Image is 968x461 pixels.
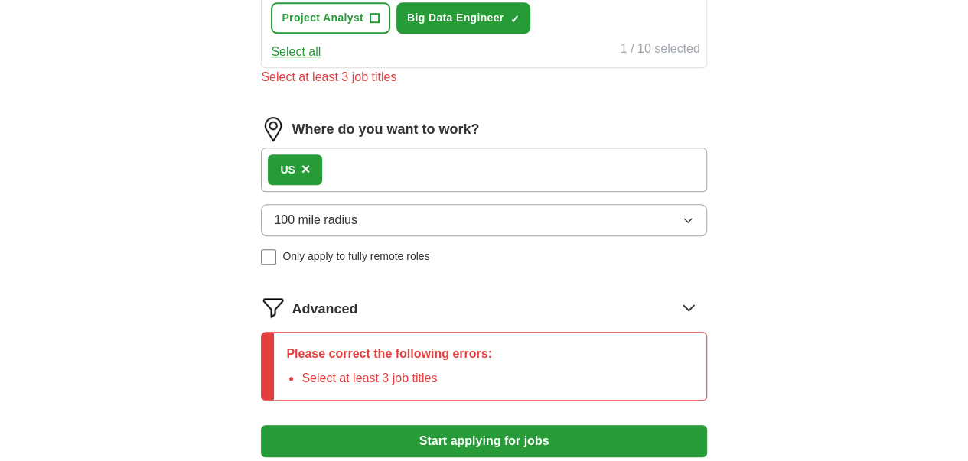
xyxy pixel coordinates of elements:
[301,158,311,181] button: ×
[396,2,531,34] button: Big Data Engineer✓
[261,204,706,236] button: 100 mile radius
[271,2,390,34] button: Project Analyst
[274,211,357,229] span: 100 mile radius
[261,117,285,141] img: location.png
[261,68,706,86] div: Select at least 3 job titles
[261,295,285,320] img: filter
[621,40,700,61] div: 1 / 10 selected
[261,425,706,457] button: Start applying for jobs
[261,249,276,265] input: Only apply to fully remote roles
[510,13,519,25] span: ✓
[292,299,357,320] span: Advanced
[301,161,311,177] span: ×
[282,248,429,265] span: Only apply to fully remote roles
[271,43,321,61] button: Select all
[286,345,492,363] p: Please correct the following errors:
[292,119,479,140] label: Where do you want to work?
[407,10,504,26] span: Big Data Engineer
[282,10,363,26] span: Project Analyst
[280,162,295,178] div: US
[301,369,492,388] li: Select at least 3 job titles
